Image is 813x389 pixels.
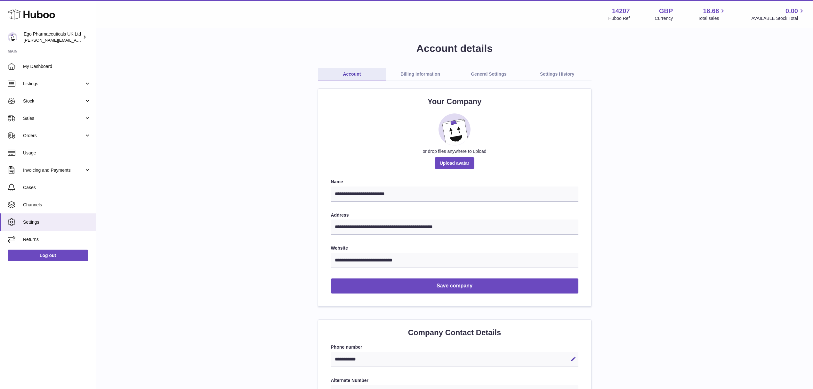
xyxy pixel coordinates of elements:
[698,15,726,21] span: Total sales
[23,133,84,139] span: Orders
[331,96,578,107] h2: Your Company
[751,15,805,21] span: AVAILABLE Stock Total
[23,236,91,243] span: Returns
[106,42,803,55] h1: Account details
[523,68,592,80] a: Settings History
[608,15,630,21] div: Huboo Ref
[331,278,578,294] button: Save company
[318,68,386,80] a: Account
[785,7,798,15] span: 0.00
[331,148,578,154] div: or drop files anywhere to upload
[331,245,578,251] label: Website
[23,185,91,191] span: Cases
[659,7,673,15] strong: GBP
[23,63,91,70] span: My Dashboard
[612,7,630,15] strong: 14207
[23,202,91,208] span: Channels
[23,98,84,104] span: Stock
[703,7,719,15] span: 18.68
[23,81,84,87] span: Listings
[439,113,471,145] img: placeholder_image.svg
[23,219,91,225] span: Settings
[331,327,578,338] h2: Company Contact Details
[23,167,84,173] span: Invoicing and Payments
[698,7,726,21] a: 18.68 Total sales
[24,31,81,43] div: Ego Pharmaceuticals UK Ltd
[8,32,17,42] img: Tihomir.simeonov@egopharm.com
[331,377,578,384] label: Alternate Number
[751,7,805,21] a: 0.00 AVAILABLE Stock Total
[455,68,523,80] a: General Settings
[655,15,673,21] div: Currency
[386,68,455,80] a: Billing Information
[331,212,578,218] label: Address
[331,179,578,185] label: Name
[331,344,578,350] label: Phone number
[24,37,163,43] span: [PERSON_NAME][EMAIL_ADDRESS][PERSON_NAME][DOMAIN_NAME]
[23,115,84,121] span: Sales
[435,157,475,169] span: Upload avatar
[23,150,91,156] span: Usage
[8,250,88,261] a: Log out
